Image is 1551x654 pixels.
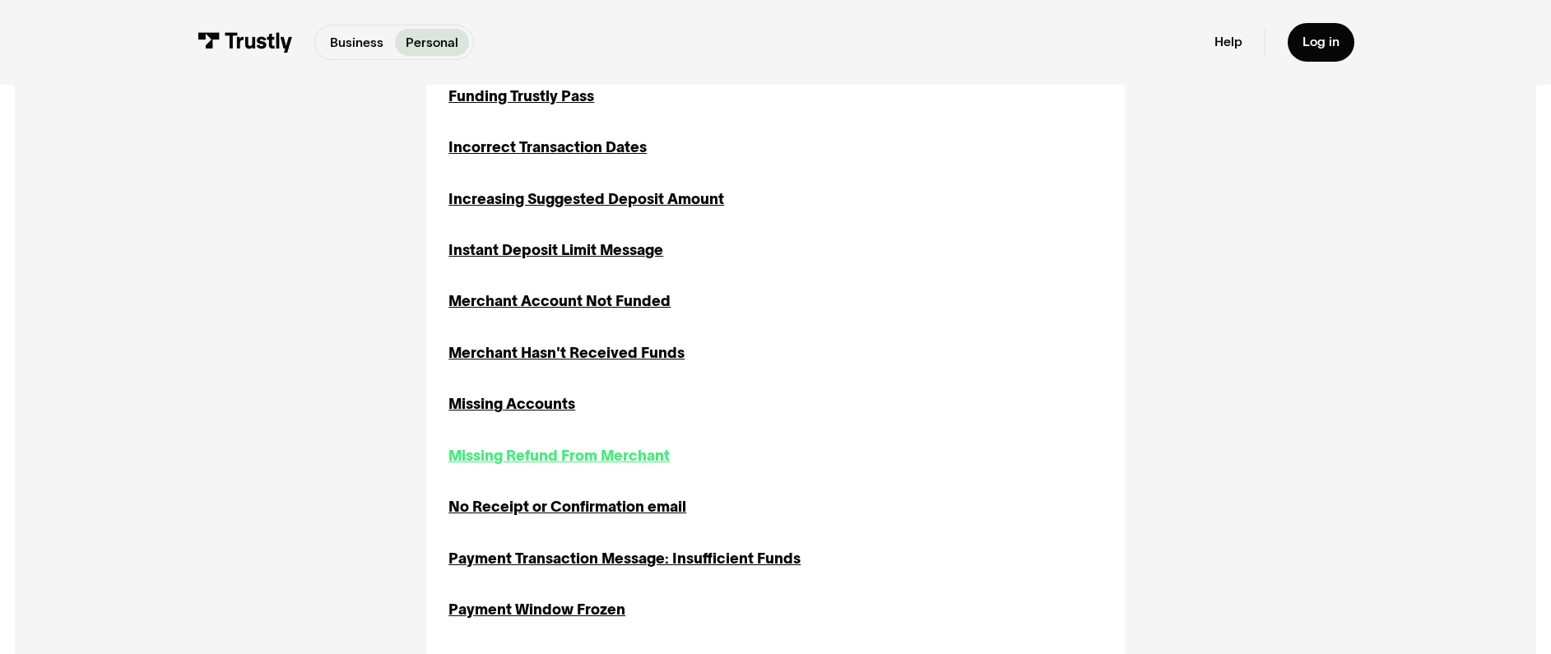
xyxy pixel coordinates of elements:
a: Help [1214,34,1242,50]
a: Merchant Account Not Funded [448,290,671,313]
a: Instant Deposit Limit Message [448,239,663,262]
a: Payment Transaction Message: Insufficient Funds [448,548,801,570]
a: Merchant Hasn't Received Funds [448,342,685,364]
a: Business [319,29,395,55]
p: Business [330,33,383,52]
a: Missing Accounts [448,393,575,415]
a: No Receipt or Confirmation email [448,496,686,518]
p: Personal [406,33,458,52]
a: Missing Refund From Merchant [448,445,670,467]
img: Trustly Logo [197,32,292,53]
div: Log in [1303,34,1340,50]
a: Personal [395,29,470,55]
a: Incorrect Transaction Dates [448,137,647,159]
a: Payment Window Frozen [448,599,625,621]
a: Increasing Suggested Deposit Amount [448,188,724,211]
a: Funding Trustly Pass [448,86,594,108]
a: Log in [1288,23,1354,62]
